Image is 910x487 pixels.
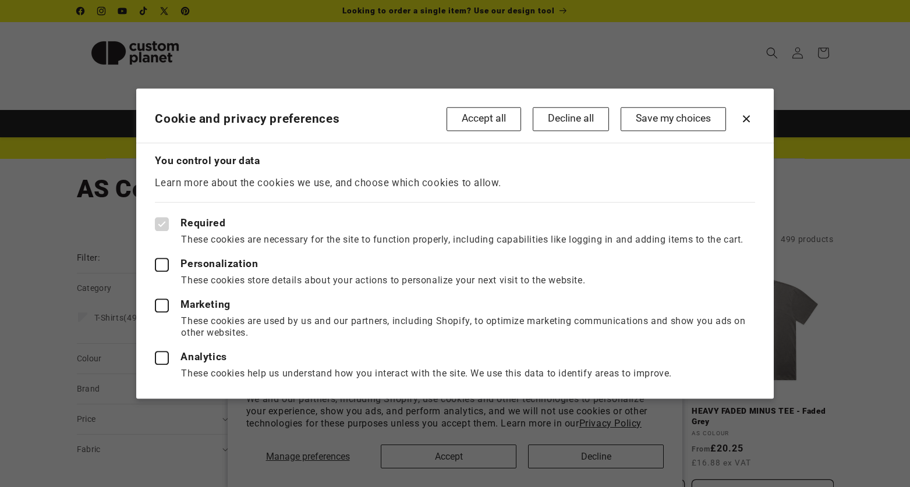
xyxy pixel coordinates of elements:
p: Learn more about the cookies we use, and choose which cookies to allow. [155,176,755,190]
label: Marketing [155,298,755,312]
label: Analytics [155,351,755,365]
button: Decline all [533,107,609,131]
button: Save my choices [621,107,726,131]
p: These cookies are used by us and our partners, including Shopify, to optimize marketing communica... [155,315,755,340]
label: Personalization [155,258,755,272]
button: Close dialog [739,112,753,126]
h3: You control your data [155,155,755,167]
label: Required [155,217,755,231]
p: These cookies store details about your actions to personalize your next visit to the website. [155,275,755,287]
p: These cookies help us understand how you interact with the site. We use this data to identify are... [155,368,755,380]
button: Accept all [447,107,521,131]
h2: Cookie and privacy preferences [155,112,446,126]
p: These cookies are necessary for the site to function properly, including capabilities like loggin... [155,234,755,246]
